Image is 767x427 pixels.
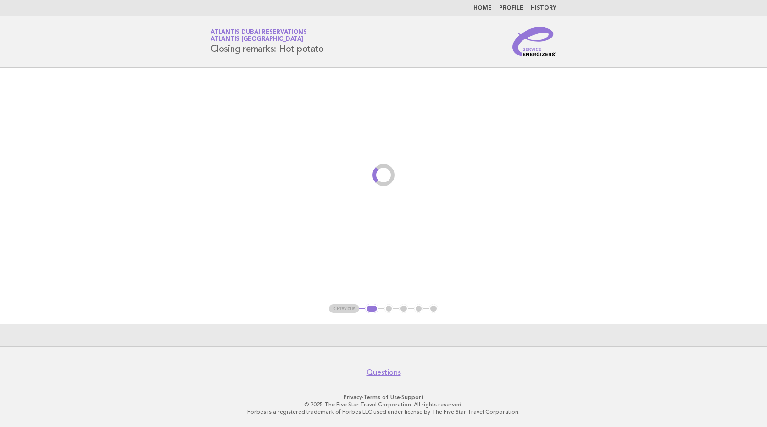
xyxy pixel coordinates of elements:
[103,401,664,408] p: © 2025 The Five Star Travel Corporation. All rights reserved.
[367,368,401,377] a: Questions
[512,27,556,56] img: Service Energizers
[499,5,523,11] a: Profile
[103,394,664,401] p: · ·
[103,408,664,416] p: Forbes is a registered trademark of Forbes LLC used under license by The Five Star Travel Corpora...
[473,5,492,11] a: Home
[344,394,362,400] a: Privacy
[211,29,306,42] a: Atlantis Dubai ReservationsAtlantis [GEOGRAPHIC_DATA]
[211,30,323,54] h1: Closing remarks: Hot potato
[363,394,400,400] a: Terms of Use
[211,37,303,43] span: Atlantis [GEOGRAPHIC_DATA]
[401,394,424,400] a: Support
[531,5,556,11] a: History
